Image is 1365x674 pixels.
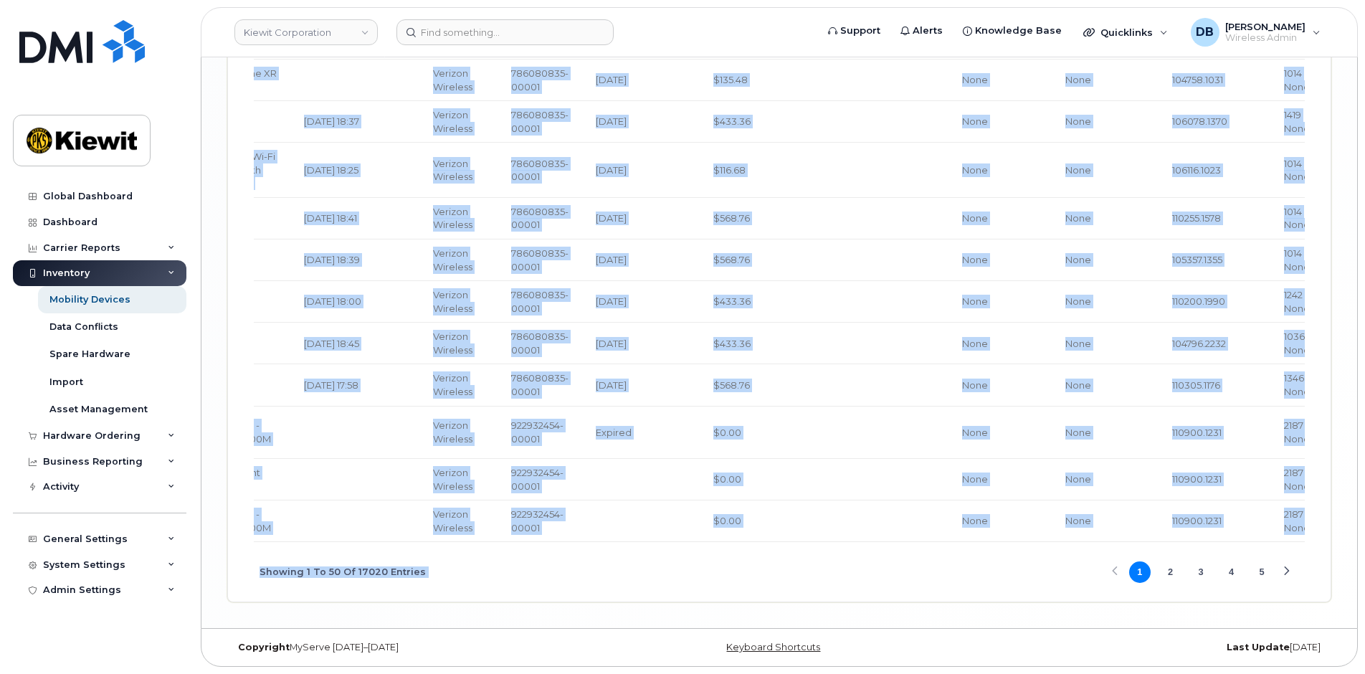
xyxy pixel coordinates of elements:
[1225,21,1305,32] span: [PERSON_NAME]
[1284,109,1301,120] span: 1419
[1172,115,1227,127] span: 106078.1370
[1065,212,1091,224] span: None
[511,467,563,492] span: 922932454-00001
[1284,289,1303,300] span: 1242
[726,642,820,652] a: Keyboard Shortcuts
[713,212,750,224] span: $568.76
[1284,303,1310,314] span: None
[1284,171,1310,182] span: None
[1172,254,1222,265] span: 105357.1355
[713,115,751,127] span: $433.36
[433,206,472,231] span: Verizon Wireless
[713,515,741,526] span: $0.00
[596,338,627,349] span: [DATE]
[511,158,569,183] span: 786080835-00001
[1196,24,1214,41] span: DB
[433,67,472,92] span: Verizon Wireless
[818,16,890,45] a: Support
[1065,379,1091,391] span: None
[962,515,988,526] span: None
[1172,338,1226,349] span: 104796.2232
[1190,561,1212,583] button: Page 3
[596,427,632,438] span: Expired
[975,24,1062,38] span: Knowledge Base
[511,109,569,134] span: 786080835-00001
[433,289,472,314] span: Verizon Wireless
[1284,419,1303,431] span: 2187
[1065,164,1091,176] span: None
[304,379,358,391] span: [DATE] 17:58
[1159,561,1181,583] button: Page 2
[1129,561,1151,583] button: Page 1
[713,74,748,85] span: $135.48
[962,379,988,391] span: None
[953,16,1072,45] a: Knowledge Base
[433,158,472,183] span: Verizon Wireless
[1172,212,1221,224] span: 110255.1578
[1100,27,1153,38] span: Quicklinks
[1284,261,1310,272] span: None
[1284,123,1310,134] span: None
[304,295,361,307] span: [DATE] 18:00
[713,338,751,349] span: $433.36
[433,467,472,492] span: Verizon Wireless
[511,67,569,92] span: 786080835-00001
[511,206,569,231] span: 786080835-00001
[511,331,569,356] span: 786080835-00001
[962,115,988,127] span: None
[962,473,988,485] span: None
[962,427,988,438] span: None
[890,16,953,45] a: Alerts
[1172,379,1220,391] span: 110305.1176
[1065,254,1091,265] span: None
[1284,247,1302,259] span: 1014
[962,254,988,265] span: None
[304,338,359,349] span: [DATE] 18:45
[1284,480,1310,492] span: None
[260,561,426,583] span: Showing 1 To 50 Of 17020 Entries
[964,642,1331,653] div: [DATE]
[1284,467,1303,478] span: 2187
[511,508,563,533] span: 922932454-00001
[596,115,627,127] span: [DATE]
[713,295,751,307] span: $433.36
[1284,158,1302,169] span: 1014
[1172,164,1221,176] span: 106116.1023
[1225,32,1305,44] span: Wireless Admin
[1284,372,1304,384] span: 1346
[596,379,627,391] span: [DATE]
[1065,295,1091,307] span: None
[1251,561,1273,583] button: Page 5
[433,109,472,134] span: Verizon Wireless
[433,247,472,272] span: Verizon Wireless
[1172,295,1225,307] span: 110200.1990
[596,74,627,85] span: [DATE]
[511,289,569,314] span: 786080835-00001
[1172,74,1223,85] span: 104758.1031
[1172,473,1222,485] span: 110900.1231
[713,473,741,485] span: $0.00
[1065,427,1091,438] span: None
[433,508,472,533] span: Verizon Wireless
[1284,508,1303,520] span: 2187
[1065,115,1091,127] span: None
[1284,433,1310,445] span: None
[1181,18,1331,47] div: Daniel Buffington
[511,419,563,445] span: 922932454-00001
[304,115,359,127] span: [DATE] 18:37
[1284,331,1305,342] span: 1036
[1221,561,1242,583] button: Page 4
[1065,74,1091,85] span: None
[511,247,569,272] span: 786080835-00001
[1284,206,1302,217] span: 1014
[713,164,746,176] span: $116.68
[304,212,357,224] span: [DATE] 18:41
[713,427,741,438] span: $0.00
[433,331,472,356] span: Verizon Wireless
[962,164,988,176] span: None
[962,74,988,85] span: None
[913,24,943,38] span: Alerts
[433,419,472,445] span: Verizon Wireless
[596,164,627,176] span: [DATE]
[713,254,750,265] span: $568.76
